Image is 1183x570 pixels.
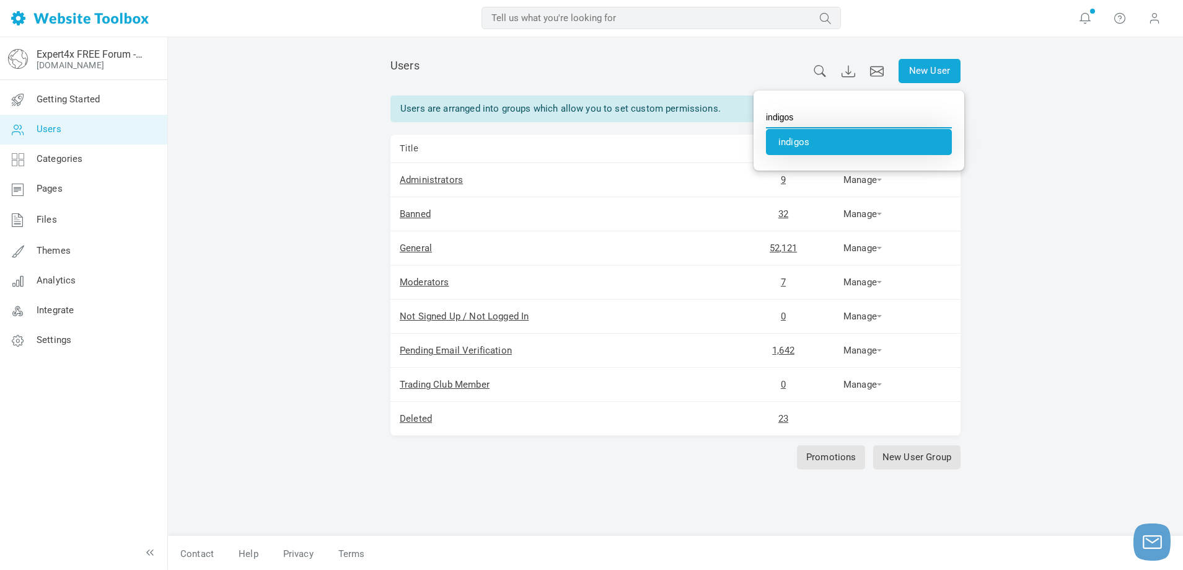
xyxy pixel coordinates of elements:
a: Manage [843,243,882,254]
a: Manage [843,208,882,220]
a: Terms [326,543,365,565]
li: indigos [766,129,952,155]
a: Manage [843,345,882,356]
a: Expert4x FREE Forum - Free trading tools and education [37,48,144,60]
a: Help [226,543,271,565]
a: Moderators [400,277,449,288]
span: Files [37,214,57,225]
a: 52,121 [770,243,797,254]
span: Settings [37,334,71,345]
a: 0 [781,311,786,322]
span: Getting Started [37,94,100,105]
a: Contact [168,543,226,565]
a: Manage [843,277,882,288]
img: globe-icon.png [8,49,28,69]
span: Users [390,59,420,72]
a: Not Signed Up / Not Logged In [400,311,529,322]
span: Categories [37,153,83,164]
a: Pending Email Verification [400,345,512,356]
span: Integrate [37,305,74,316]
a: New User [899,59,961,83]
a: 23 [778,413,788,424]
a: 0 [781,379,786,390]
td: Title [390,135,732,163]
a: Promotions [797,445,866,470]
span: Pages [37,183,63,194]
a: Administrators [400,174,463,185]
a: 32 [778,208,788,220]
a: 7 [781,277,786,288]
a: Banned [400,208,431,220]
span: Analytics [37,275,76,286]
td: Users [732,135,834,163]
a: Trading Club Member [400,379,490,390]
input: Search by username, email, or name [766,106,952,128]
a: Manage [843,311,882,322]
a: 1,642 [772,345,794,356]
a: Manage [843,174,882,185]
a: Deleted [400,413,432,424]
button: Launch chat [1133,523,1171,561]
a: New User Group [873,445,961,470]
input: Tell us what you're looking for [482,7,841,29]
span: Users [37,123,61,135]
span: Themes [37,245,71,256]
a: Privacy [271,543,326,565]
a: General [400,243,432,254]
a: Manage [843,379,882,390]
div: Users are arranged into groups which allow you to set custom permissions. [390,96,961,122]
a: [DOMAIN_NAME] [37,60,104,70]
a: 9 [781,174,786,185]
